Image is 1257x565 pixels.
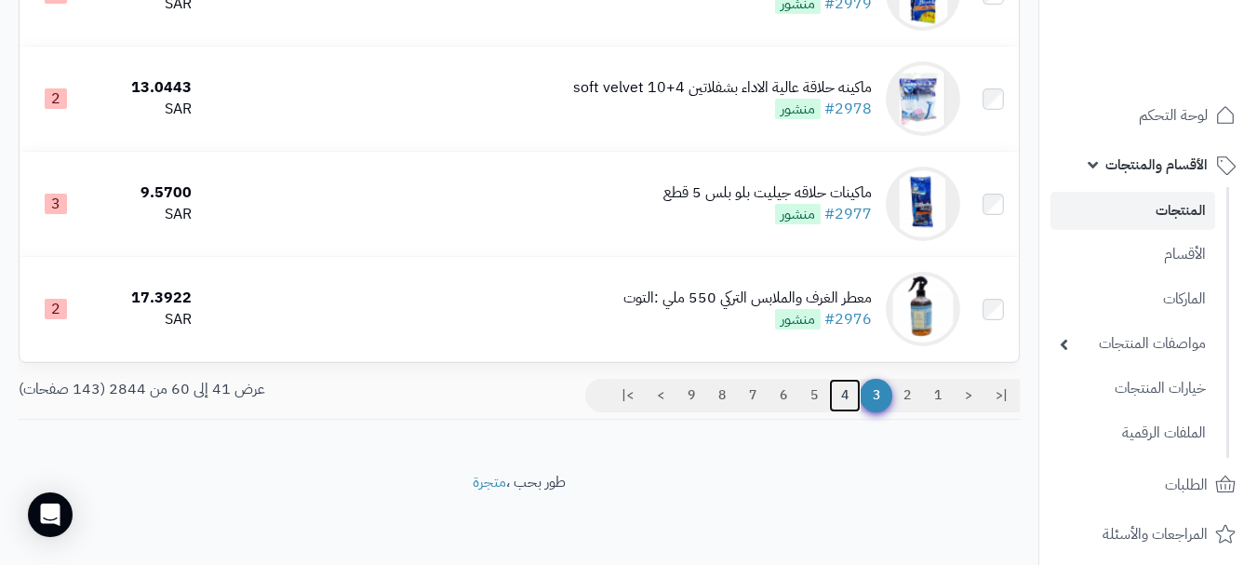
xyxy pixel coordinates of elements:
[1050,512,1246,557] a: المراجعات والأسئلة
[768,379,799,412] a: 6
[1050,413,1215,453] a: الملفات الرقمية
[775,309,821,330] span: منشور
[1050,324,1215,364] a: مواصفات المنتجات
[100,77,192,99] div: 13.0443
[1050,463,1246,507] a: الطلبات
[609,379,646,412] a: >|
[775,99,821,119] span: منشور
[1165,472,1208,498] span: الطلبات
[886,272,960,346] img: معطر الغرف والملابس التركي 550 ملي :التوت
[824,203,872,225] a: #2977
[1130,44,1239,83] img: logo-2.png
[886,61,960,136] img: ماكينه حلاقة عالية الاداء بشفلاتين soft velvet 10+4
[100,204,192,225] div: SAR
[473,471,506,493] a: متجرة
[645,379,676,412] a: >
[737,379,769,412] a: 7
[1050,192,1215,230] a: المنتجات
[1050,279,1215,319] a: الماركات
[100,99,192,120] div: SAR
[706,379,738,412] a: 8
[573,77,872,99] div: ماكينه حلاقة عالية الاداء بشفلاتين soft velvet 10+4
[824,308,872,330] a: #2976
[663,182,872,204] div: ماكينات حلاقه جيليت بلو بلس 5 قطع
[891,379,923,412] a: 2
[45,88,67,109] span: 2
[983,379,1020,412] a: |<
[623,288,872,309] div: معطر الغرف والملابس التركي 550 ملي :التوت
[824,98,872,120] a: #2978
[829,379,861,412] a: 4
[675,379,707,412] a: 9
[28,492,73,537] div: Open Intercom Messenger
[5,379,519,400] div: عرض 41 إلى 60 من 2844 (143 صفحات)
[953,379,984,412] a: <
[886,167,960,241] img: ماكينات حلاقه جيليت بلو بلس 5 قطع
[1050,235,1215,275] a: الأقسام
[860,379,892,412] span: 3
[100,309,192,330] div: SAR
[45,299,67,319] span: 2
[1103,521,1208,547] span: المراجعات والأسئلة
[798,379,830,412] a: 5
[100,288,192,309] div: 17.3922
[100,182,192,204] div: 9.5700
[45,194,67,214] span: 3
[1105,152,1208,178] span: الأقسام والمنتجات
[1050,369,1215,409] a: خيارات المنتجات
[1139,102,1208,128] span: لوحة التحكم
[1050,93,1246,138] a: لوحة التحكم
[922,379,954,412] a: 1
[775,204,821,224] span: منشور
